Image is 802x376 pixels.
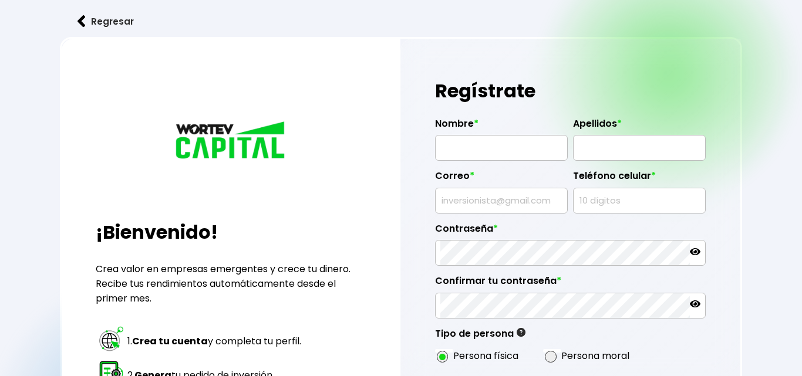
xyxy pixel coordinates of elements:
h1: Regístrate [435,73,706,109]
label: Tipo de persona [435,328,525,345]
td: 1. y completa tu perfil. [127,324,304,357]
label: Confirmar tu contraseña [435,275,706,293]
h2: ¡Bienvenido! [96,218,366,246]
input: 10 dígitos [578,188,700,213]
label: Contraseña [435,223,706,240]
img: flecha izquierda [77,15,86,28]
label: Persona física [453,348,518,363]
label: Apellidos [573,118,706,136]
label: Teléfono celular [573,170,706,188]
img: paso 1 [97,325,125,353]
img: logo_wortev_capital [173,120,290,163]
input: inversionista@gmail.com [440,188,562,213]
p: Crea valor en empresas emergentes y crece tu dinero. Recibe tus rendimientos automáticamente desd... [96,262,366,306]
img: gfR76cHglkPwleuBLjWdxeZVvX9Wp6JBDmjRYY8JYDQn16A2ICN00zLTgIroGa6qie5tIuWH7V3AapTKqzv+oMZsGfMUqL5JM... [517,328,525,337]
label: Nombre [435,118,568,136]
button: Regresar [60,6,151,37]
strong: Crea tu cuenta [132,334,208,348]
label: Persona moral [561,348,629,363]
a: flecha izquierdaRegresar [60,6,742,37]
label: Correo [435,170,568,188]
